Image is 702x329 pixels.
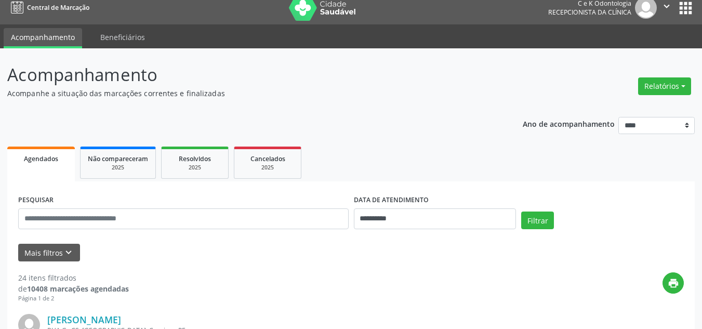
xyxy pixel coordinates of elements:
label: DATA DE ATENDIMENTO [354,192,429,208]
button: Filtrar [521,212,554,229]
i:  [661,1,672,12]
p: Ano de acompanhamento [523,117,615,130]
div: 2025 [88,164,148,172]
div: Página 1 de 2 [18,294,129,303]
span: Cancelados [250,154,285,163]
button: Mais filtroskeyboard_arrow_down [18,244,80,262]
span: Não compareceram [88,154,148,163]
span: Recepcionista da clínica [548,8,631,17]
div: 24 itens filtrados [18,272,129,283]
p: Acompanhamento [7,62,488,88]
span: Agendados [24,154,58,163]
p: Acompanhe a situação das marcações correntes e finalizadas [7,88,488,99]
a: Acompanhamento [4,28,82,48]
a: Beneficiários [93,28,152,46]
label: PESQUISAR [18,192,54,208]
div: de [18,283,129,294]
span: Central de Marcação [27,3,89,12]
a: [PERSON_NAME] [47,314,121,325]
span: Resolvidos [179,154,211,163]
button: Relatórios [638,77,691,95]
div: 2025 [169,164,221,172]
i: print [668,278,679,289]
i: keyboard_arrow_down [63,247,74,258]
button: print [663,272,684,294]
strong: 10408 marcações agendadas [27,284,129,294]
div: 2025 [242,164,294,172]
